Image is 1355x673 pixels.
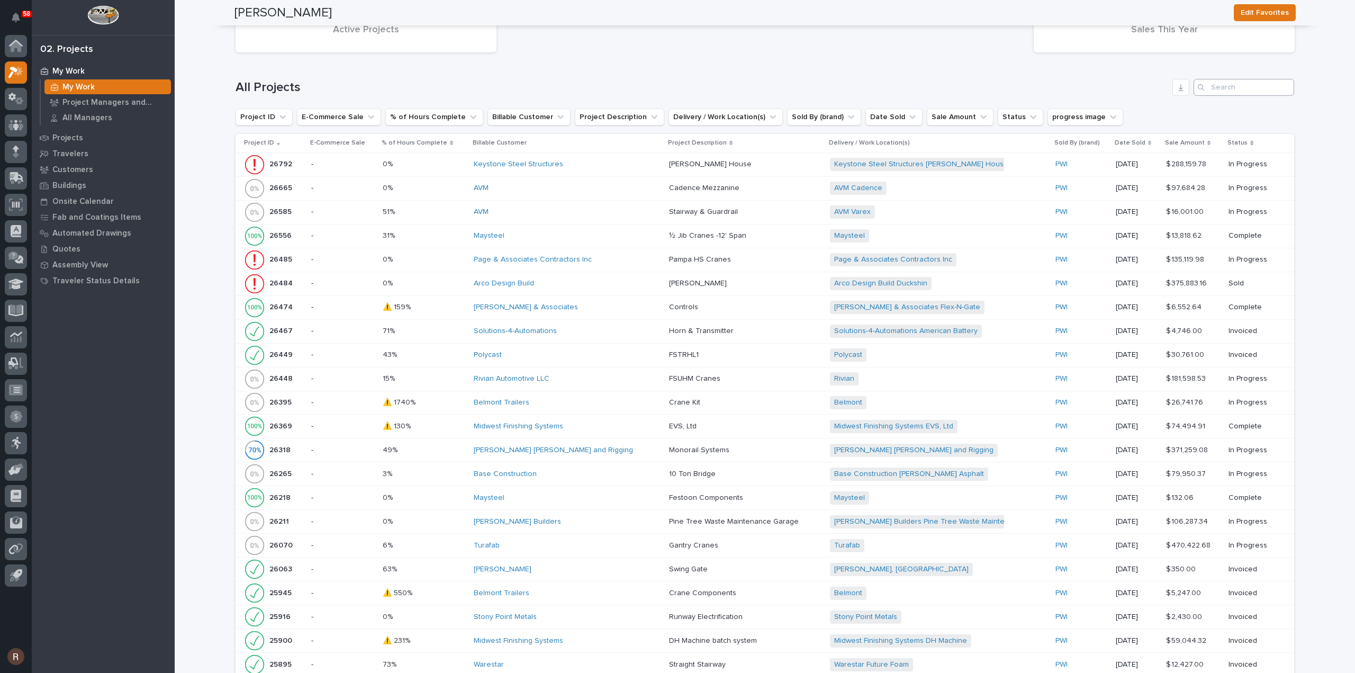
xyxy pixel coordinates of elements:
[1194,79,1294,96] div: Search
[474,351,502,360] a: Polycast
[1166,372,1208,383] p: $ 181,598.53
[474,541,500,550] a: Turafab
[1055,303,1068,312] a: PWI
[669,229,748,240] p: ½ Jib Cranes -12' Span
[32,209,175,225] a: Fab and Coatings Items
[269,396,294,407] p: 26395
[1166,325,1204,336] p: $ 4,746.00
[1228,446,1277,455] p: In Progress
[474,565,531,574] a: [PERSON_NAME]
[236,581,1294,605] tr: 2594525945 -⚠️ 550%⚠️ 550% Belmont Trailers Crane ComponentsCrane Components Belmont PWI [DATE]$ ...
[834,565,969,574] a: [PERSON_NAME], [GEOGRAPHIC_DATA]
[669,253,733,264] p: Pampa HS Cranes
[1055,327,1068,336] a: PWI
[1241,6,1289,19] span: Edit Favorites
[1116,208,1158,217] p: [DATE]
[52,133,83,143] p: Projects
[474,589,529,598] a: Belmont Trailers
[1166,539,1213,550] p: $ 470,422.68
[474,422,563,431] a: Midwest Finishing Systems
[474,255,592,264] a: Page & Associates Contractors Inc
[269,444,293,455] p: 26318
[474,279,534,288] a: Arco Design Build
[383,182,395,193] p: 0%
[87,5,119,25] img: Workspace Logo
[52,276,140,286] p: Traveler Status Details
[236,391,1294,415] tr: 2639526395 -⚠️ 1740%⚠️ 1740% Belmont Trailers Crane KitCrane Kit Belmont PWI [DATE]$ 26,741.76$ 2...
[1055,541,1068,550] a: PWI
[383,277,395,288] p: 0%
[383,396,418,407] p: ⚠️ 1740%
[668,137,727,149] p: Project Description
[1228,184,1277,193] p: In Progress
[52,261,108,270] p: Assembly View
[236,415,1294,438] tr: 2636926369 -⚠️ 130%⚠️ 130% Midwest Finishing Systems EVS, LtdEVS, Ltd Midwest Finishing Systems E...
[834,422,953,431] a: Midwest Finishing Systems EVS, Ltd
[269,158,294,169] p: 26792
[1116,184,1158,193] p: [DATE]
[669,325,736,336] p: Horn & Transmitter
[998,109,1043,125] button: Status
[834,517,1053,526] a: [PERSON_NAME] Builders Pine Tree Waste Maintenance Garage
[787,109,861,125] button: Sold By (brand)
[297,109,381,125] button: E-Commerce Sale
[1166,348,1206,360] p: $ 30,761.00
[1055,613,1068,622] a: PWI
[13,13,27,30] div: Notifications58
[1116,255,1158,264] p: [DATE]
[1055,398,1068,407] a: PWI
[669,491,745,502] p: Festoon Components
[1116,517,1158,526] p: [DATE]
[269,182,294,193] p: 26665
[383,539,395,550] p: 6%
[383,301,413,312] p: ⚠️ 159%
[669,539,720,550] p: Gantry Cranes
[236,558,1294,581] tr: 2606326063 -63%63% [PERSON_NAME] Swing GateSwing Gate [PERSON_NAME], [GEOGRAPHIC_DATA] PWI [DATE]...
[383,444,400,455] p: 49%
[669,277,729,288] p: [PERSON_NAME]
[236,534,1294,558] tr: 2607026070 -6%6% Turafab Gantry CranesGantry Cranes Turafab PWI [DATE]$ 470,422.68$ 470,422.68 In...
[269,468,294,479] p: 26265
[474,208,489,217] a: AVM
[927,109,993,125] button: Sale Amount
[1166,420,1207,431] p: $ 74,494.91
[1166,468,1208,479] p: $ 79,950.37
[669,634,759,645] p: DH Machine batch system
[269,205,294,217] p: 26585
[474,517,561,526] a: [PERSON_NAME] Builders
[41,95,175,110] a: Project Managers and Engineers
[269,348,295,360] p: 26449
[52,67,85,76] p: My Work
[383,420,413,431] p: ⚠️ 130%
[865,109,923,125] button: Date Sold
[1116,613,1158,622] p: [DATE]
[834,470,984,479] a: Base Construction [PERSON_NAME] Asphalt
[383,515,395,526] p: 0%
[269,420,294,431] p: 26369
[311,565,374,574] p: -
[236,367,1294,391] tr: 2644826448 -15%15% Rivian Automotive LLC FSUHM CranesFSUHM Cranes Rivian PWI [DATE]$ 181,598.53$ ...
[474,374,549,383] a: Rivian Automotive LLC
[474,613,537,622] a: Stony Point Metals
[1116,279,1158,288] p: [DATE]
[1166,205,1206,217] p: $ 16,001.00
[1055,422,1068,431] a: PWI
[1228,636,1277,645] p: Invoiced
[311,160,374,169] p: -
[269,634,294,645] p: 25900
[1116,374,1158,383] p: [DATE]
[383,372,397,383] p: 15%
[236,605,1294,629] tr: 2591625916 -0%0% Stony Point Metals Runway ElectrificationRunway Electrification Stony Point Meta...
[669,158,754,169] p: [PERSON_NAME] House
[383,253,395,264] p: 0%
[269,587,294,598] p: 25945
[834,327,978,336] a: Solutions-4-Automations American Battery
[1116,422,1158,431] p: [DATE]
[236,486,1294,510] tr: 2621826218 -0%0% Maysteel Festoon ComponentsFestoon Components Maysteel PWI [DATE]$ 132.06$ 132.0...
[834,446,993,455] a: [PERSON_NAME] [PERSON_NAME] and Rigging
[669,658,728,669] p: Straight Stairway
[383,587,414,598] p: ⚠️ 550%
[311,303,374,312] p: -
[383,205,397,217] p: 51%
[1228,589,1277,598] p: Invoiced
